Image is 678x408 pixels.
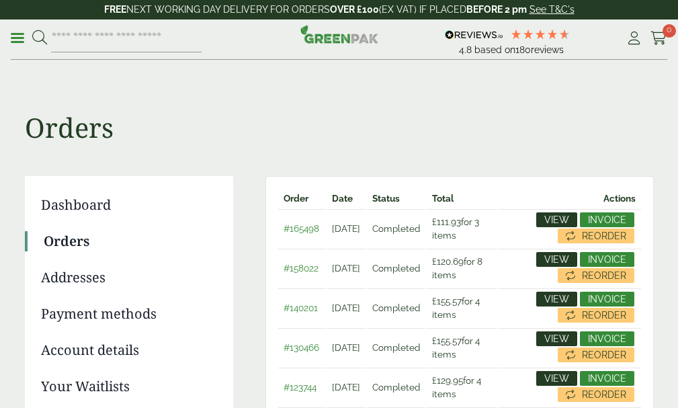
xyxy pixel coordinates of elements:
a: Reorder [558,348,634,362]
a: Dashboard [41,195,214,215]
a: #130466 [284,342,319,353]
span: View [544,294,569,304]
a: Account details [41,340,214,360]
span: Invoice [588,334,626,343]
a: Orders [44,231,214,251]
span: £ [432,335,437,346]
strong: FREE [104,4,126,15]
i: Cart [650,32,667,45]
span: Based on [474,44,515,55]
td: Completed [367,288,425,327]
a: Addresses [41,268,214,288]
span: 0 [663,24,676,38]
span: Reorder [582,231,626,241]
span: Invoice [588,215,626,225]
img: REVIEWS.io [445,30,503,40]
span: 129.95 [432,375,463,386]
span: View [544,374,569,383]
span: View [544,334,569,343]
a: Invoice [580,212,634,227]
time: [DATE] [332,223,360,234]
a: Invoice [580,252,634,267]
a: Reorder [558,308,634,323]
td: for 8 items [427,249,497,287]
time: [DATE] [332,263,360,274]
a: View [536,252,577,267]
span: 155.57 [432,335,462,346]
td: Completed [367,368,425,406]
span: £ [432,216,437,227]
span: 180 [515,44,531,55]
a: 0 [650,28,667,48]
span: Invoice [588,294,626,304]
span: Total [432,193,454,204]
span: 120.69 [432,256,464,267]
a: See T&C's [529,4,575,15]
a: #123744 [284,382,316,393]
a: View [536,331,577,346]
td: Completed [367,249,425,287]
td: for 3 items [427,209,497,247]
a: #158022 [284,263,319,274]
span: View [544,215,569,225]
span: Invoice [588,374,626,383]
div: 4.78 Stars [510,28,570,40]
a: Payment methods [41,304,214,324]
span: 155.57 [432,296,462,307]
a: Invoice [580,371,634,386]
a: Your Waitlists [41,376,214,397]
span: 111.93 [432,216,461,227]
time: [DATE] [332,342,360,353]
td: for 4 items [427,368,497,406]
td: Completed [367,209,425,247]
span: Invoice [588,255,626,264]
a: Reorder [558,387,634,402]
a: Reorder [558,268,634,283]
i: My Account [626,32,642,45]
strong: BEFORE 2 pm [466,4,527,15]
td: for 4 items [427,328,497,366]
a: Invoice [580,331,634,346]
span: 4.8 [459,44,474,55]
a: View [536,212,577,227]
span: reviews [531,44,564,55]
span: Reorder [582,311,626,320]
strong: OVER £100 [330,4,379,15]
span: £ [432,256,437,267]
td: Completed [367,328,425,366]
a: View [536,371,577,386]
span: View [544,255,569,264]
span: Reorder [582,390,626,399]
span: Order [284,193,308,204]
h1: Orders [25,69,654,144]
a: #165498 [284,223,319,234]
time: [DATE] [332,302,360,313]
span: Date [332,193,353,204]
span: £ [432,375,437,386]
td: for 4 items [427,288,497,327]
img: GreenPak Supplies [300,25,378,44]
a: View [536,292,577,307]
span: Reorder [582,271,626,280]
time: [DATE] [332,382,360,393]
a: Reorder [558,229,634,243]
span: Status [372,193,400,204]
span: Actions [603,193,636,204]
span: £ [432,296,437,307]
a: #140201 [284,302,318,313]
span: Reorder [582,350,626,360]
a: Invoice [580,292,634,307]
